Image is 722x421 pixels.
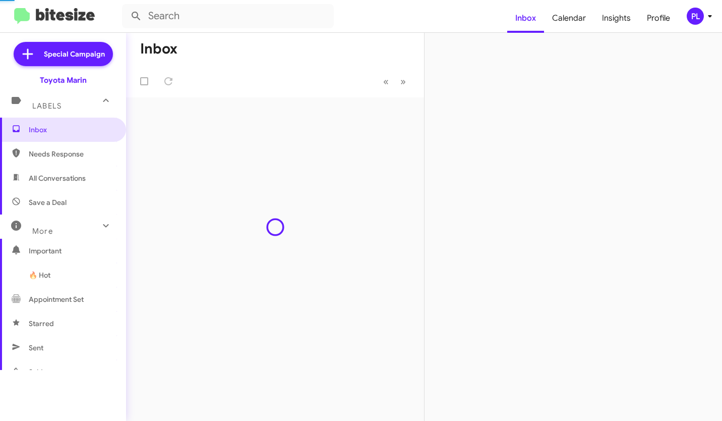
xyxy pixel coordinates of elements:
div: Toyota Marin [40,75,87,85]
span: Important [29,246,114,256]
input: Search [122,4,334,28]
span: More [32,227,53,236]
div: PL [687,8,704,25]
span: Appointment Set [29,294,84,304]
h1: Inbox [140,41,177,57]
span: Special Campaign [44,49,105,59]
span: All Conversations [29,173,86,183]
span: 🔥 Hot [29,270,50,280]
span: Needs Response [29,149,114,159]
a: Profile [639,4,678,33]
span: « [383,75,389,88]
span: Sent [29,343,43,353]
a: Special Campaign [14,42,113,66]
span: Starred [29,319,54,329]
button: Next [394,71,412,92]
span: Save a Deal [29,197,67,207]
button: Previous [377,71,395,92]
nav: Page navigation example [378,71,412,92]
a: Calendar [544,4,594,33]
a: Insights [594,4,639,33]
span: » [400,75,406,88]
span: Sold [29,367,43,377]
span: Inbox [29,125,114,135]
span: Labels [32,101,62,111]
button: PL [678,8,711,25]
a: Inbox [507,4,544,33]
